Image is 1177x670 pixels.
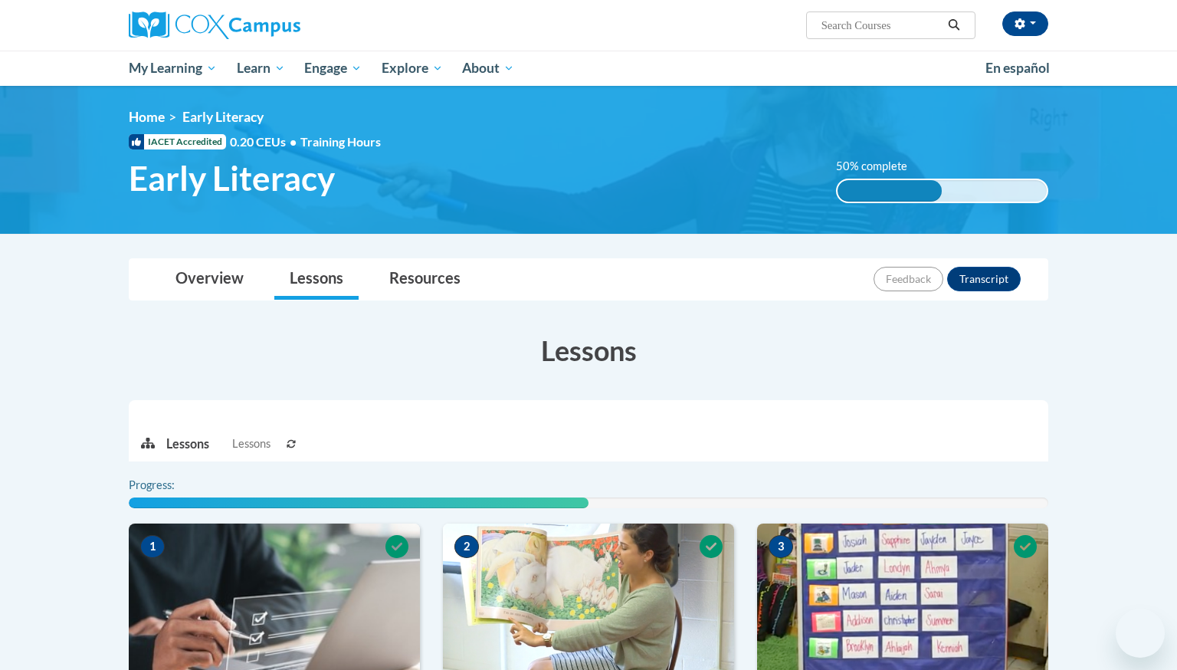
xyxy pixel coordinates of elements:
[230,133,300,150] span: 0.20 CEUs
[129,331,1048,369] h3: Lessons
[943,16,966,34] button: Search
[274,259,359,300] a: Lessons
[985,60,1050,76] span: En español
[820,16,943,34] input: Search Courses
[374,259,476,300] a: Resources
[836,158,924,175] label: 50% complete
[382,59,443,77] span: Explore
[232,435,270,452] span: Lessons
[129,477,217,494] label: Progress:
[462,59,514,77] span: About
[129,59,217,77] span: My Learning
[106,51,1071,86] div: Main menu
[119,51,227,86] a: My Learning
[129,109,165,125] a: Home
[129,11,420,39] a: Cox Campus
[294,51,372,86] a: Engage
[838,180,943,202] div: 50% complete
[1002,11,1048,36] button: Account Settings
[975,52,1060,84] a: En español
[300,134,381,149] span: Training Hours
[453,51,525,86] a: About
[166,435,209,452] p: Lessons
[874,267,943,291] button: Feedback
[1116,609,1165,658] iframe: Button to launch messaging window
[129,134,226,149] span: IACET Accredited
[769,535,793,558] span: 3
[947,267,1021,291] button: Transcript
[454,535,479,558] span: 2
[140,535,165,558] span: 1
[237,59,285,77] span: Learn
[372,51,453,86] a: Explore
[160,259,259,300] a: Overview
[227,51,295,86] a: Learn
[129,11,300,39] img: Cox Campus
[129,158,335,199] span: Early Literacy
[304,59,362,77] span: Engage
[182,109,264,125] span: Early Literacy
[290,134,297,149] span: •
